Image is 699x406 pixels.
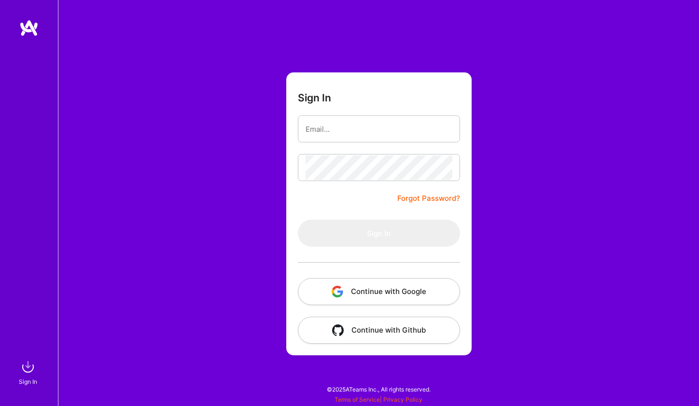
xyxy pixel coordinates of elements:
[332,286,343,297] img: icon
[58,377,699,401] div: © 2025 ATeams Inc., All rights reserved.
[335,396,422,403] span: |
[298,220,460,247] button: Sign In
[397,193,460,204] a: Forgot Password?
[298,278,460,305] button: Continue with Google
[332,324,344,336] img: icon
[19,19,39,37] img: logo
[335,396,380,403] a: Terms of Service
[383,396,422,403] a: Privacy Policy
[18,357,38,377] img: sign in
[19,377,37,387] div: Sign In
[306,117,452,141] input: Email...
[20,357,38,387] a: sign inSign In
[298,92,331,104] h3: Sign In
[298,317,460,344] button: Continue with Github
